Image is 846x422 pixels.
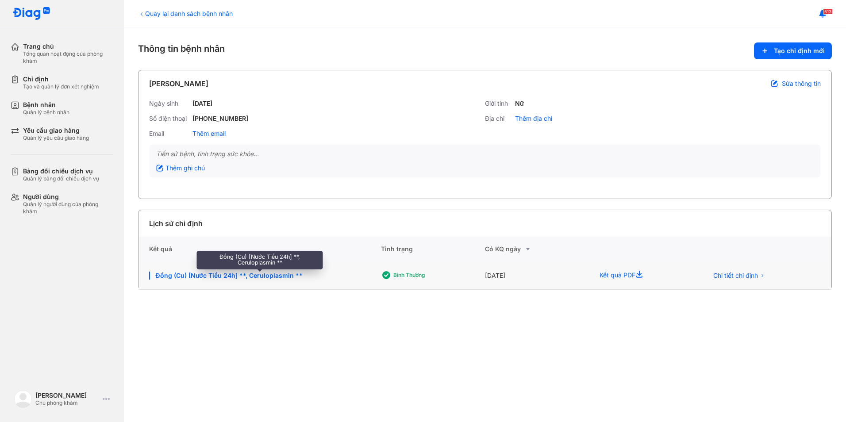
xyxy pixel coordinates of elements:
div: [DATE] [485,261,589,290]
img: logo [12,7,50,21]
span: Sửa thông tin [782,80,821,88]
div: Quản lý bảng đối chiếu dịch vụ [23,175,99,182]
div: Quay lại danh sách bệnh nhân [138,9,233,18]
div: [PERSON_NAME] [149,78,208,89]
div: Bệnh nhân [23,101,69,109]
span: Chi tiết chỉ định [713,272,758,280]
div: Tiền sử bệnh, tình trạng sức khỏe... [156,150,814,158]
div: Tổng quan hoạt động của phòng khám [23,50,113,65]
div: Số điện thoại [149,115,189,123]
div: Thông tin bệnh nhân [138,42,832,59]
div: Trang chủ [23,42,113,50]
div: Tạo và quản lý đơn xét nghiệm [23,83,99,90]
button: Tạo chỉ định mới [754,42,832,59]
div: Nữ [515,100,524,107]
div: Người dùng [23,193,113,201]
div: Chỉ định [23,75,99,83]
div: Chủ phòng khám [35,399,99,407]
button: Chi tiết chỉ định [708,269,770,282]
div: Lịch sử chỉ định [149,218,203,229]
img: logo [14,390,32,408]
div: Giới tính [485,100,511,107]
div: Quản lý người dùng của phòng khám [23,201,113,215]
div: Bình thường [393,272,464,279]
div: Ngày sinh [149,100,189,107]
div: Bảng đối chiếu dịch vụ [23,167,99,175]
div: Email [149,130,189,138]
div: [DATE] [192,100,212,107]
div: Có KQ ngày [485,244,589,254]
div: Thêm ghi chú [156,164,205,172]
div: Quản lý bệnh nhân [23,109,69,116]
div: Tình trạng [381,237,485,261]
div: [PHONE_NUMBER] [192,115,248,123]
div: Đồng (Cu) [Nước Tiểu 24h] **, Ceruloplasmin ** [149,272,370,280]
div: Thêm địa chỉ [515,115,552,123]
span: 513 [823,8,833,15]
div: [PERSON_NAME] [35,391,99,399]
div: Yêu cầu giao hàng [23,127,89,134]
div: Kết quả [138,237,381,261]
div: Quản lý yêu cầu giao hàng [23,134,89,142]
div: Thêm email [192,130,226,138]
div: Địa chỉ [485,115,511,123]
span: Tạo chỉ định mới [774,47,825,55]
div: Kết quả PDF [589,261,697,290]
